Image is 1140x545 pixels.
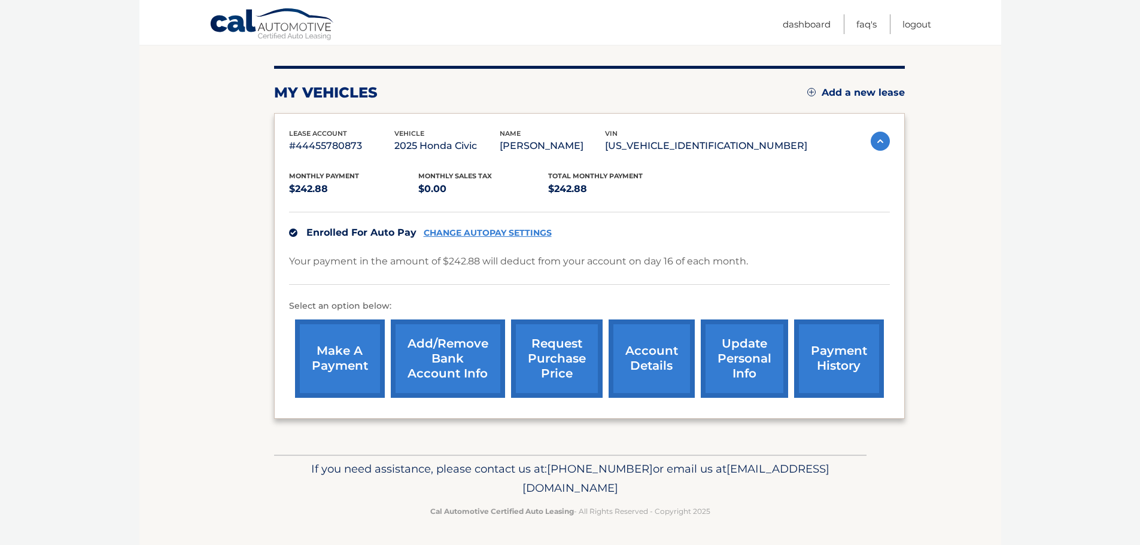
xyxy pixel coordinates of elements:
[289,181,419,197] p: $242.88
[282,505,859,517] p: - All Rights Reserved - Copyright 2025
[871,132,890,151] img: accordion-active.svg
[500,138,605,154] p: [PERSON_NAME]
[289,172,359,180] span: Monthly Payment
[289,129,347,138] span: lease account
[511,319,603,398] a: request purchase price
[209,8,335,42] a: Cal Automotive
[274,84,378,102] h2: my vehicles
[794,319,884,398] a: payment history
[306,227,417,238] span: Enrolled For Auto Pay
[430,507,574,516] strong: Cal Automotive Certified Auto Leasing
[902,14,931,34] a: Logout
[394,129,424,138] span: vehicle
[289,299,890,313] p: Select an option below:
[547,462,653,476] span: [PHONE_NUMBER]
[605,129,618,138] span: vin
[289,229,297,237] img: check.svg
[289,253,748,270] p: Your payment in the amount of $242.88 will deduct from your account on day 16 of each month.
[856,14,877,34] a: FAQ's
[609,319,695,398] a: account details
[394,138,500,154] p: 2025 Honda Civic
[282,459,859,498] p: If you need assistance, please contact us at: or email us at
[548,181,678,197] p: $242.88
[391,319,505,398] a: Add/Remove bank account info
[295,319,385,398] a: make a payment
[500,129,521,138] span: name
[418,181,548,197] p: $0.00
[418,172,492,180] span: Monthly sales Tax
[783,14,831,34] a: Dashboard
[807,87,905,99] a: Add a new lease
[807,88,816,96] img: add.svg
[701,319,788,398] a: update personal info
[548,172,643,180] span: Total Monthly Payment
[289,138,394,154] p: #44455780873
[605,138,807,154] p: [US_VEHICLE_IDENTIFICATION_NUMBER]
[424,228,552,238] a: CHANGE AUTOPAY SETTINGS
